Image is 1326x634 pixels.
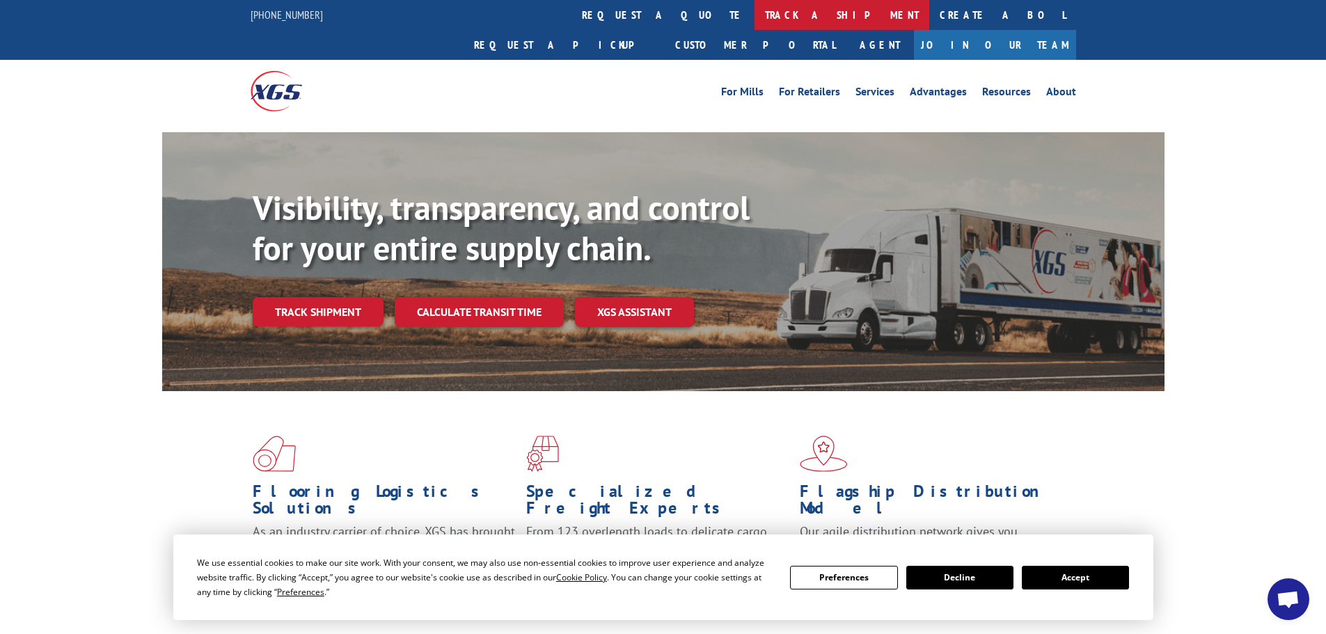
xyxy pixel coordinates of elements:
[526,483,789,523] h1: Specialized Freight Experts
[464,30,665,60] a: Request a pickup
[253,436,296,472] img: xgs-icon-total-supply-chain-intelligence-red
[526,436,559,472] img: xgs-icon-focused-on-flooring-red
[910,86,967,102] a: Advantages
[556,571,607,583] span: Cookie Policy
[982,86,1031,102] a: Resources
[1268,578,1309,620] a: Open chat
[253,297,384,326] a: Track shipment
[526,523,789,585] p: From 123 overlength loads to delicate cargo, our experienced staff knows the best way to move you...
[800,523,1056,556] span: Our agile distribution network gives you nationwide inventory management on demand.
[665,30,846,60] a: Customer Portal
[855,86,894,102] a: Services
[779,86,840,102] a: For Retailers
[721,86,764,102] a: For Mills
[253,186,750,269] b: Visibility, transparency, and control for your entire supply chain.
[790,566,897,589] button: Preferences
[251,8,323,22] a: [PHONE_NUMBER]
[197,555,773,599] div: We use essential cookies to make our site work. With your consent, we may also use non-essential ...
[906,566,1013,589] button: Decline
[395,297,564,327] a: Calculate transit time
[253,483,516,523] h1: Flooring Logistics Solutions
[575,297,694,327] a: XGS ASSISTANT
[914,30,1076,60] a: Join Our Team
[173,534,1153,620] div: Cookie Consent Prompt
[846,30,914,60] a: Agent
[800,436,848,472] img: xgs-icon-flagship-distribution-model-red
[800,483,1063,523] h1: Flagship Distribution Model
[1046,86,1076,102] a: About
[253,523,515,573] span: As an industry carrier of choice, XGS has brought innovation and dedication to flooring logistics...
[277,586,324,598] span: Preferences
[1022,566,1129,589] button: Accept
